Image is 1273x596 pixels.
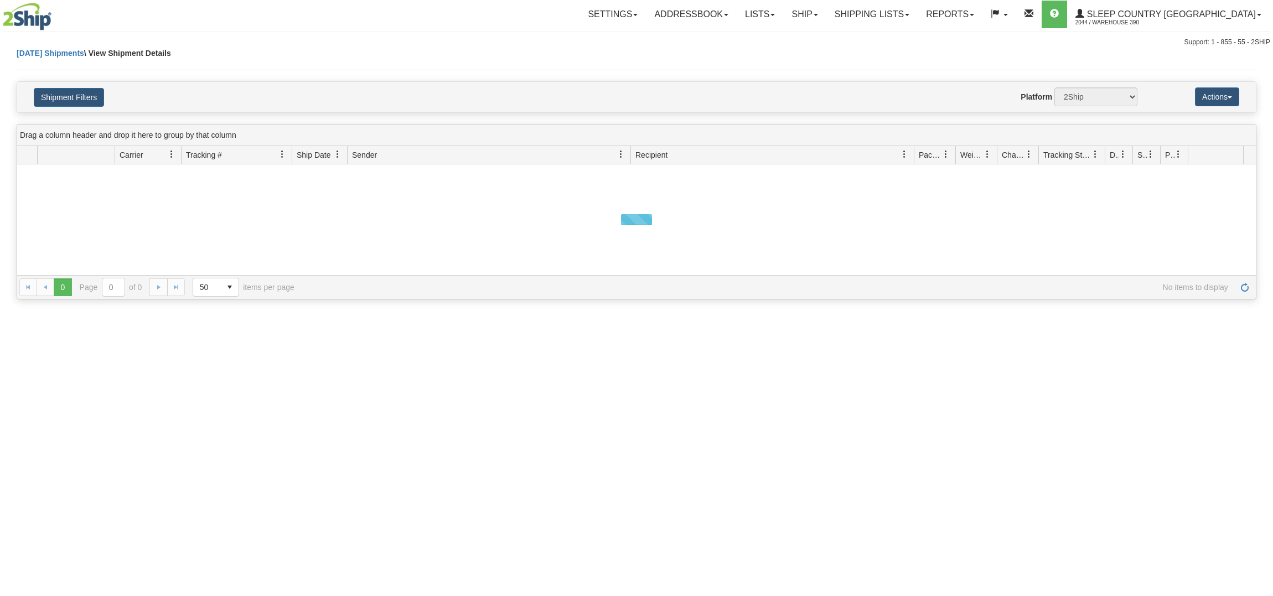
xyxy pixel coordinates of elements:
[1084,9,1256,19] span: Sleep Country [GEOGRAPHIC_DATA]
[936,145,955,164] a: Packages filter column settings
[1141,145,1160,164] a: Shipment Issues filter column settings
[579,1,646,28] a: Settings
[352,149,377,160] span: Sender
[1002,149,1025,160] span: Charge
[120,149,143,160] span: Carrier
[186,149,222,160] span: Tracking #
[1236,278,1254,296] a: Refresh
[1043,149,1091,160] span: Tracking Status
[54,278,71,296] span: Page 0
[3,3,51,30] img: logo2044.jpg
[1137,149,1147,160] span: Shipment Issues
[1169,145,1188,164] a: Pickup Status filter column settings
[1165,149,1174,160] span: Pickup Status
[635,149,667,160] span: Recipient
[34,88,104,107] button: Shipment Filters
[1021,91,1052,102] label: Platform
[918,1,982,28] a: Reports
[17,49,84,58] a: [DATE] Shipments
[310,283,1228,292] span: No items to display
[1067,1,1270,28] a: Sleep Country [GEOGRAPHIC_DATA] 2044 / Warehouse 390
[328,145,347,164] a: Ship Date filter column settings
[919,149,942,160] span: Packages
[1020,145,1038,164] a: Charge filter column settings
[783,1,826,28] a: Ship
[960,149,984,160] span: Weight
[646,1,737,28] a: Addressbook
[1110,149,1119,160] span: Delivery Status
[826,1,918,28] a: Shipping lists
[1075,17,1158,28] span: 2044 / Warehouse 390
[84,49,171,58] span: \ View Shipment Details
[80,278,142,297] span: Page of 0
[1114,145,1132,164] a: Delivery Status filter column settings
[221,278,239,296] span: select
[297,149,330,160] span: Ship Date
[193,278,239,297] span: Page sizes drop down
[737,1,783,28] a: Lists
[1086,145,1105,164] a: Tracking Status filter column settings
[193,278,294,297] span: items per page
[978,145,997,164] a: Weight filter column settings
[3,38,1270,47] div: Support: 1 - 855 - 55 - 2SHIP
[200,282,214,293] span: 50
[273,145,292,164] a: Tracking # filter column settings
[895,145,914,164] a: Recipient filter column settings
[1195,87,1239,106] button: Actions
[612,145,630,164] a: Sender filter column settings
[17,125,1256,146] div: grid grouping header
[162,145,181,164] a: Carrier filter column settings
